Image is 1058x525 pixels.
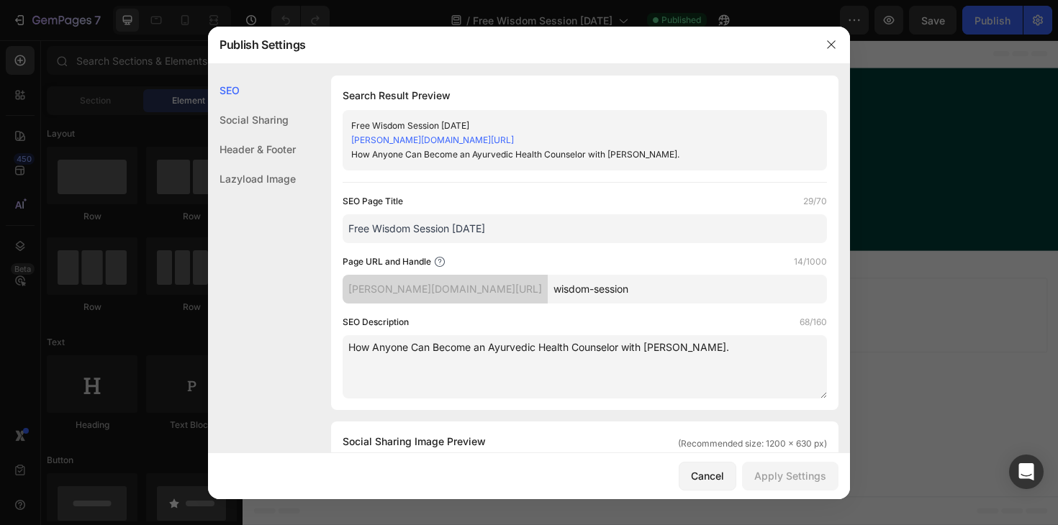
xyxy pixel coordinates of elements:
[343,87,827,104] h1: Search Result Preview
[343,194,403,209] label: SEO Page Title
[208,26,813,63] div: Publish Settings
[1009,455,1044,489] div: Open Intercom Messenger
[484,294,592,307] span: then drag & drop elements
[398,244,466,259] span: Add section
[343,255,431,269] label: Page URL and Handle
[208,105,296,134] div: Social Sharing
[343,275,548,303] div: [PERSON_NAME][DOMAIN_NAME][URL]
[208,164,296,193] div: Lazyload Image
[800,315,827,329] label: 68/160
[270,294,369,307] span: inspired by CRO experts
[679,462,736,490] button: Cancel
[742,462,838,490] button: Apply Settings
[277,276,364,291] div: Choose templates
[343,214,827,243] input: Title
[495,276,583,291] div: Add blank section
[678,437,827,450] span: (Recommended size: 1200 x 630 px)
[548,275,827,303] input: Handle
[343,433,486,450] span: Social Sharing Image Preview
[343,315,409,329] label: SEO Description
[803,194,827,209] label: 29/70
[351,147,795,162] div: How Anyone Can Become an Ayurvedic Health Counselor with [PERSON_NAME].
[208,134,296,164] div: Header & Footer
[208,76,296,105] div: SEO
[691,468,724,483] div: Cancel
[351,119,795,133] div: Free Wisdom Session [DATE]
[390,276,466,291] div: Generate layout
[754,468,826,483] div: Apply Settings
[794,255,827,269] label: 14/1000
[351,134,514,145] a: [PERSON_NAME][DOMAIN_NAME][URL]
[388,294,465,307] span: from URL or image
